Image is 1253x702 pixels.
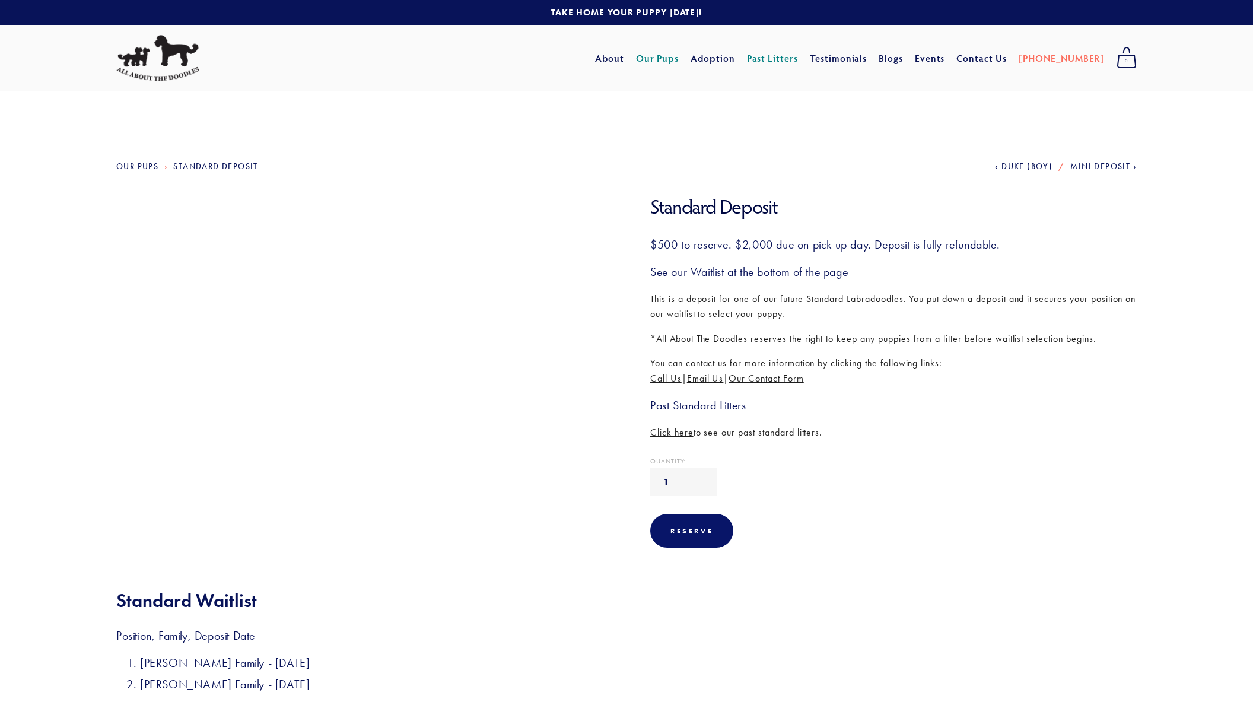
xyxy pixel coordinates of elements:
[650,237,1137,252] h3: $500 to reserve. $2,000 due on pick up day. Deposit is fully refundable.
[915,47,945,69] a: Events
[1019,47,1105,69] a: [PHONE_NUMBER]
[1117,53,1137,69] span: 0
[1070,161,1137,171] a: Mini Deposit
[116,35,199,81] img: All About The Doodles
[140,676,1137,692] h3: [PERSON_NAME] Family - [DATE]
[810,47,867,69] a: Testimonials
[636,47,679,69] a: Our Pups
[687,373,724,384] a: Email Us
[691,47,735,69] a: Adoption
[116,628,1137,643] h3: Position, Family, Deposit Date
[670,526,713,535] div: Reserve
[729,373,803,384] a: Our Contact Form
[1001,161,1052,171] span: Duke (Boy)
[1111,43,1143,73] a: 0 items in cart
[650,291,1137,322] p: This is a deposit for one of our future Standard Labradoodles. You put down a deposit and it secu...
[116,161,158,171] a: Our Pups
[595,47,624,69] a: About
[650,264,1137,279] h3: See our Waitlist at the bottom of the page
[650,373,682,384] a: Call Us
[650,514,733,548] div: Reserve
[747,52,799,64] a: Past Litters
[995,161,1052,171] a: Duke (Boy)
[650,355,1137,386] p: You can contact us for more information by clicking the following links: | |
[650,425,1137,440] p: to see our past standard litters.
[650,468,717,496] input: Quantity
[173,161,257,171] a: Standard Deposit
[650,398,1137,413] h3: Past Standard Litters
[116,589,1137,612] h2: Standard Waitlist
[650,195,1137,219] h1: Standard Deposit
[650,458,1137,465] div: Quantity:
[650,331,1137,347] p: *All About The Doodles reserves the right to keep any puppies from a litter before waitlist selec...
[1070,161,1130,171] span: Mini Deposit
[879,47,903,69] a: Blogs
[650,427,694,438] a: Click here
[140,655,1137,671] h3: [PERSON_NAME] Family - [DATE]
[956,47,1007,69] a: Contact Us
